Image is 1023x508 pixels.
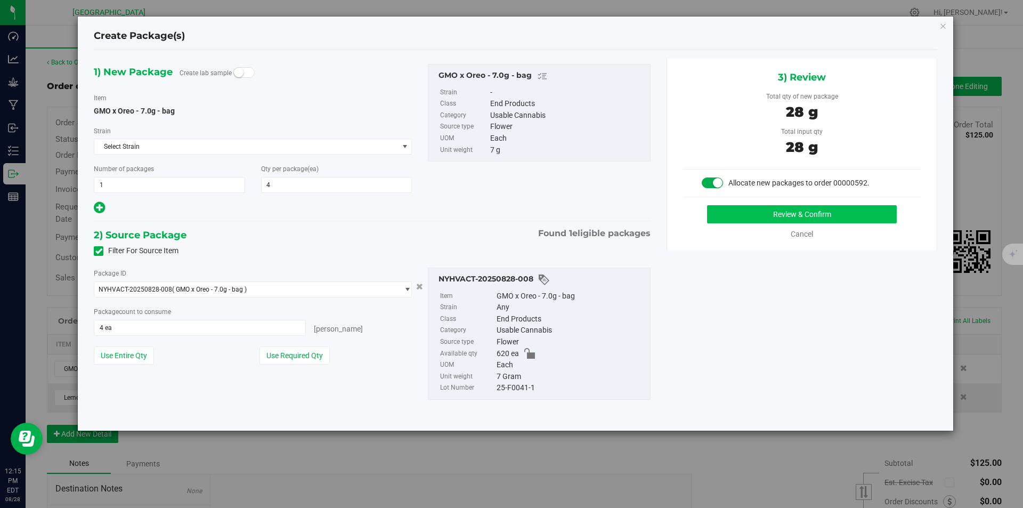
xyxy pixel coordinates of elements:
label: Item [440,291,494,302]
label: Category [440,110,488,122]
span: Total input qty [781,128,823,135]
span: select [398,282,411,297]
span: 28 g [786,139,818,156]
span: Allocate new packages to order 00000592. [728,179,870,187]
span: count [119,308,135,316]
span: NYHVACT-20250828-008 [99,286,172,293]
span: Found eligible packages [538,227,651,240]
label: Category [440,325,494,336]
div: 7 g [490,144,645,156]
button: Use Required Qty [259,346,330,365]
span: 1 [569,228,572,238]
div: Any [497,302,645,313]
label: Strain [440,302,494,313]
span: 3) Review [778,69,826,85]
label: Available qty [440,348,494,360]
a: Cancel [791,230,813,238]
div: GMO x Oreo - 7.0g - bag [497,291,645,302]
input: 1 [94,178,245,192]
div: End Products [497,313,645,325]
label: Source type [440,336,494,348]
label: Create lab sample [180,65,232,81]
span: Package ID [94,270,126,277]
span: Add new output [94,205,105,214]
input: 4 [262,178,412,192]
label: Strain [94,126,111,136]
span: 2) Source Package [94,227,186,243]
div: End Products [490,98,645,110]
span: ( GMO x Oreo - 7.0g - bag ) [172,286,247,293]
label: UOM [440,133,488,144]
div: Each [490,133,645,144]
span: Select Strain [94,139,398,154]
div: NYHVACT-20250828-008 [439,273,645,286]
span: 1) New Package [94,64,173,80]
span: GMO x Oreo - 7.0g - bag [94,107,175,115]
iframe: Resource center [11,423,43,455]
div: 25-F0041-1 [497,382,645,394]
label: Item [94,93,107,103]
span: (ea) [307,165,319,173]
div: GMO x Oreo - 7.0g - bag [439,70,645,83]
div: Flower [490,121,645,133]
label: Unit weight [440,144,488,156]
label: Strain [440,87,488,99]
label: Class [440,313,494,325]
label: Source type [440,121,488,133]
label: Lot Number [440,382,494,394]
span: Number of packages [94,165,154,173]
div: Usable Cannabis [490,110,645,122]
span: [PERSON_NAME] [314,325,363,333]
button: Use Entire Qty [94,346,154,365]
div: 7 Gram [497,371,645,383]
div: - [490,87,645,99]
label: Class [440,98,488,110]
div: Usable Cannabis [497,325,645,336]
span: Qty per package [261,165,319,173]
span: Total qty of new package [766,93,838,100]
div: Flower [497,336,645,348]
div: Each [497,359,645,371]
label: UOM [440,359,494,371]
span: 620 ea [497,348,519,360]
h4: Create Package(s) [94,29,185,43]
input: 4 ea [94,320,305,335]
label: Filter For Source Item [94,245,178,256]
span: 28 g [786,103,818,120]
span: select [398,139,411,154]
button: Review & Confirm [707,205,897,223]
label: Unit weight [440,371,494,383]
button: Cancel button [413,279,426,294]
span: Package to consume [94,308,171,316]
